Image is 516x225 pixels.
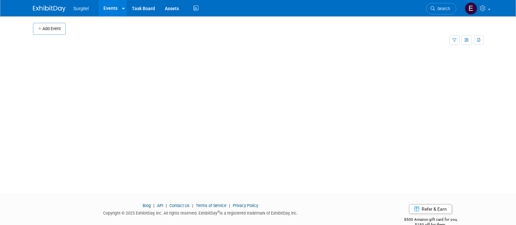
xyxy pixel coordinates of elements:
[217,210,220,214] sup: ®
[426,3,456,14] a: Search
[143,203,151,208] a: Blog
[73,6,89,11] span: Surgitel
[435,6,450,11] span: Search
[196,203,227,208] a: Terms of Service
[227,203,232,208] span: |
[169,203,190,208] a: Contact Us
[409,204,452,214] a: Refer & Earn
[233,203,258,208] a: Privacy Policy
[465,2,477,15] img: Event Coordinator
[191,203,195,208] span: |
[33,23,66,35] button: Add Event
[33,6,66,12] img: ExhibitDay
[164,203,168,208] span: |
[157,203,163,208] a: API
[152,203,156,208] span: |
[33,209,368,216] div: Copyright © 2025 ExhibitDay, Inc. All rights reserved. ExhibitDay is a registered trademark of Ex...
